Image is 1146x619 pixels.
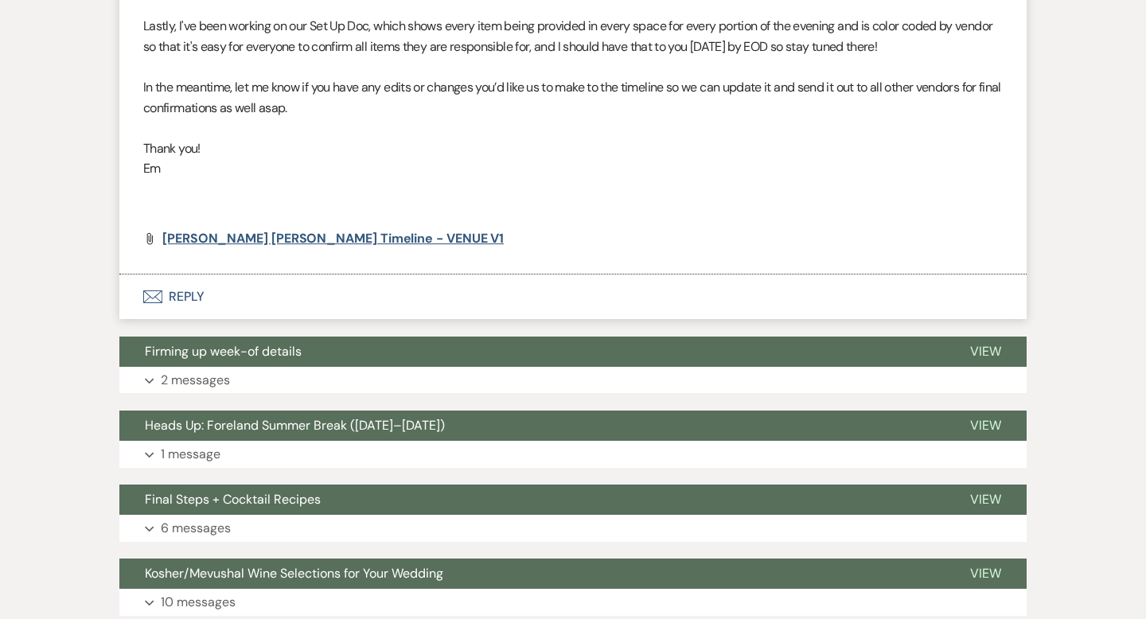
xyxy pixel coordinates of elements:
span: View [970,343,1001,360]
span: [PERSON_NAME] [PERSON_NAME] Timeline - VENUE V1 [162,230,504,247]
button: 2 messages [119,367,1027,394]
button: Final Steps + Cocktail Recipes [119,485,945,515]
span: Final Steps + Cocktail Recipes [145,491,321,508]
button: Kosher/Mevushal Wine Selections for Your Wedding [119,559,945,589]
span: Firming up week-of details [145,343,302,360]
p: 1 message [161,444,220,465]
button: Reply [119,274,1027,319]
span: Kosher/Mevushal Wine Selections for Your Wedding [145,565,443,582]
span: View [970,491,1001,508]
button: 1 message [119,441,1027,468]
button: 6 messages [119,515,1027,542]
button: View [945,411,1027,441]
button: 10 messages [119,589,1027,616]
p: Lastly, I've been working on our Set Up Doc, which shows every item being provided in every space... [143,16,1003,56]
button: View [945,485,1027,515]
p: Thank you! [143,138,1003,159]
button: View [945,337,1027,367]
button: Heads Up: Foreland Summer Break ([DATE]–[DATE]) [119,411,945,441]
p: 10 messages [161,592,236,613]
button: Firming up week-of details [119,337,945,367]
p: 6 messages [161,518,231,539]
a: [PERSON_NAME] [PERSON_NAME] Timeline - VENUE V1 [162,232,504,245]
p: 2 messages [161,370,230,391]
span: View [970,565,1001,582]
p: In the meantime, let me know if you have any edits or changes you’d like us to make to the timeli... [143,77,1003,118]
span: Heads Up: Foreland Summer Break ([DATE]–[DATE]) [145,417,445,434]
p: Em [143,158,1003,179]
button: View [945,559,1027,589]
span: View [970,417,1001,434]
